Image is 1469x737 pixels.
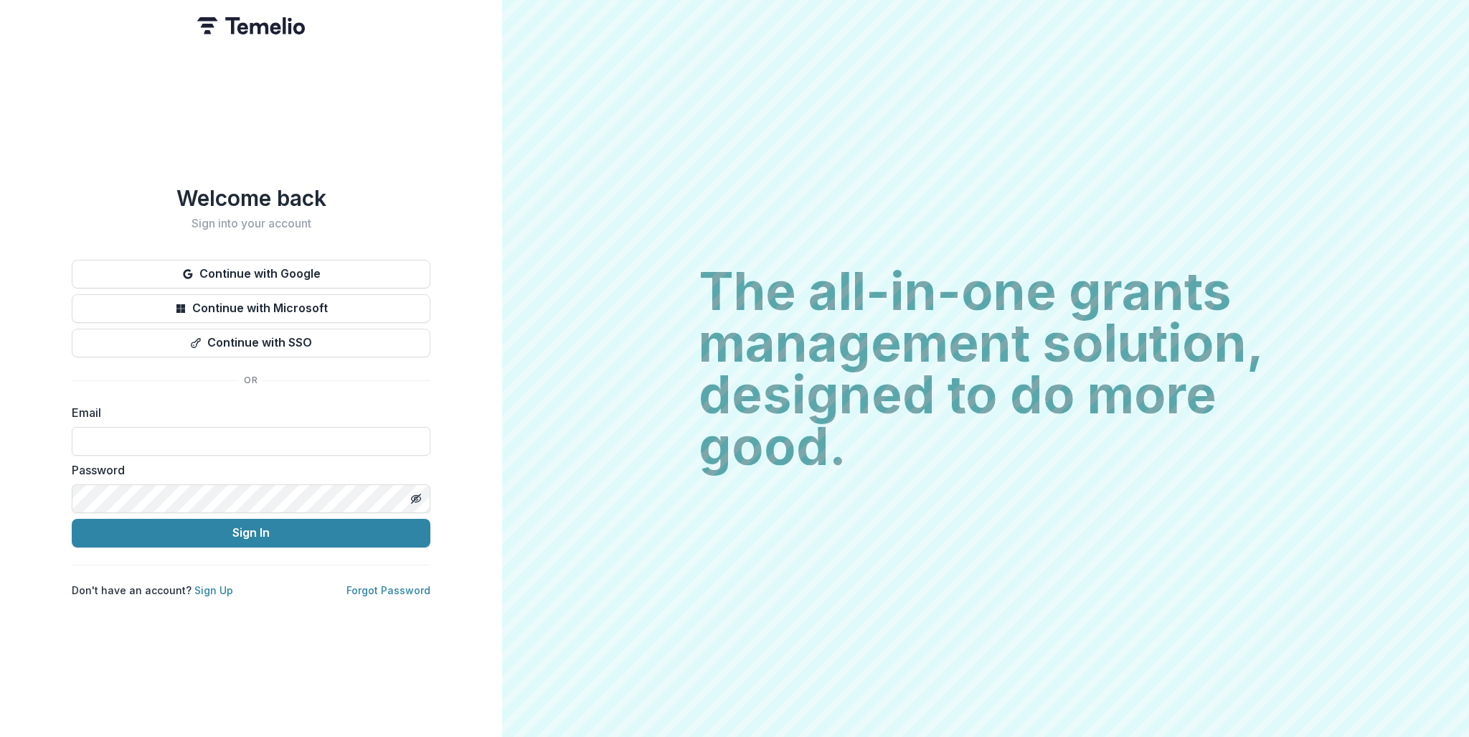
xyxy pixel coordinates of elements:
button: Toggle password visibility [405,487,428,510]
button: Sign In [72,519,430,548]
button: Continue with SSO [72,329,430,357]
label: Email [72,404,422,421]
h2: Sign into your account [72,217,430,230]
a: Forgot Password [346,584,430,596]
label: Password [72,461,422,479]
button: Continue with Microsoft [72,294,430,323]
p: Don't have an account? [72,583,233,598]
img: Temelio [197,17,305,34]
h1: Welcome back [72,185,430,211]
button: Continue with Google [72,260,430,288]
a: Sign Up [194,584,233,596]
